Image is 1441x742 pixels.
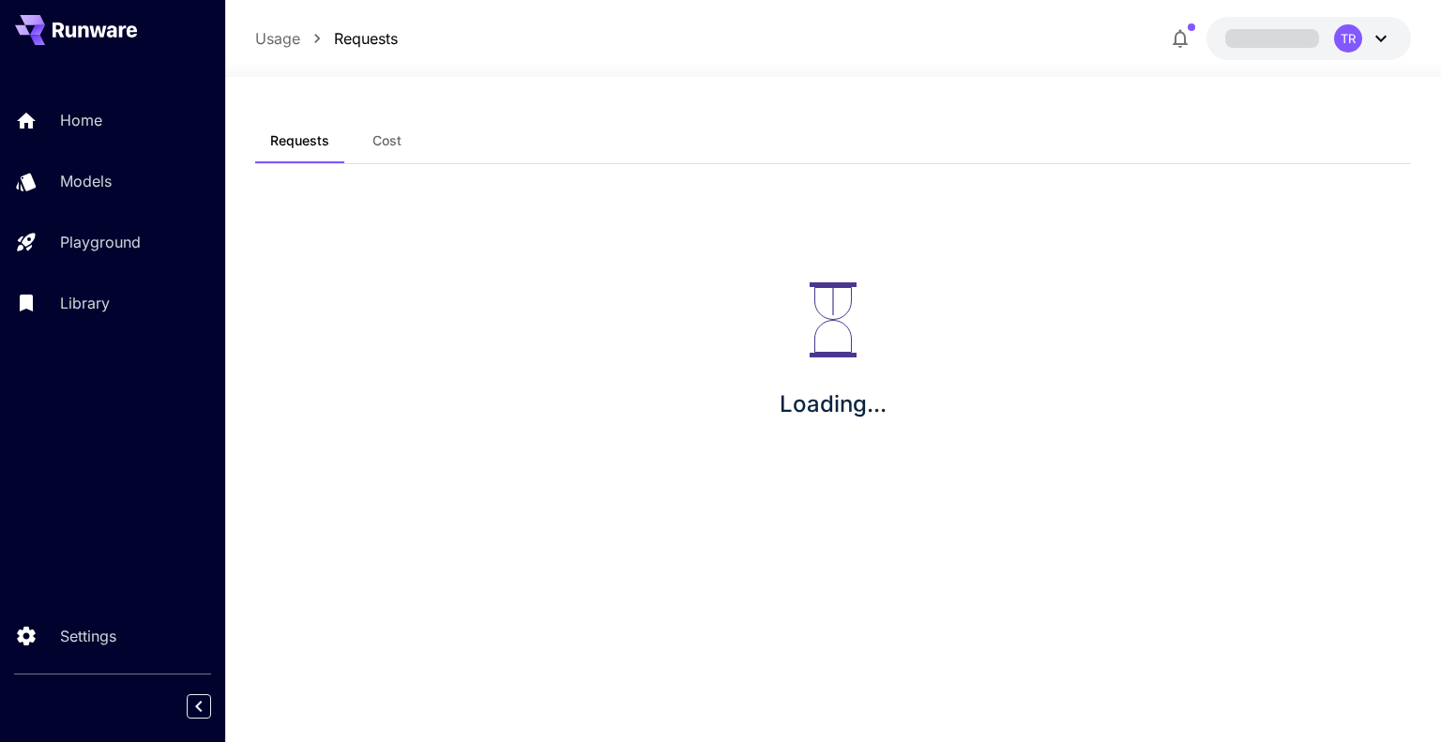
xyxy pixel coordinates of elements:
[60,292,110,314] p: Library
[60,170,112,192] p: Models
[60,109,102,131] p: Home
[187,694,211,719] button: Collapse sidebar
[1206,17,1411,60] button: TR
[334,27,398,50] a: Requests
[780,387,887,421] p: Loading...
[255,27,398,50] nav: breadcrumb
[201,689,225,723] div: Collapse sidebar
[270,132,329,149] span: Requests
[60,625,116,647] p: Settings
[60,231,141,253] p: Playground
[255,27,300,50] a: Usage
[372,132,402,149] span: Cost
[1334,24,1362,53] div: TR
